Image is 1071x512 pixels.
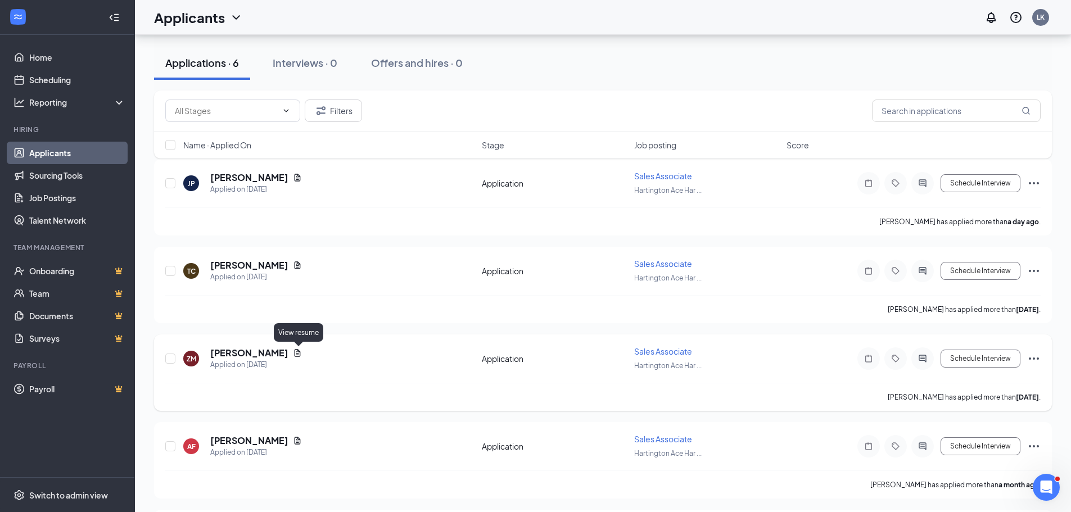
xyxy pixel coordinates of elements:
[1027,352,1041,365] svg: Ellipses
[634,259,692,269] span: Sales Associate
[941,350,1020,368] button: Schedule Interview
[1016,393,1039,401] b: [DATE]
[634,434,692,444] span: Sales Associate
[872,99,1041,122] input: Search in applications
[916,179,929,188] svg: ActiveChat
[210,271,302,283] div: Applied on [DATE]
[870,480,1041,490] p: [PERSON_NAME] has applied more than .
[1027,439,1041,453] svg: Ellipses
[998,481,1039,489] b: a month ago
[293,261,302,270] svg: Document
[634,186,702,194] span: Hartington Ace Har ...
[862,354,875,363] svg: Note
[293,436,302,445] svg: Document
[879,217,1041,226] p: [PERSON_NAME] has applied more than .
[29,378,125,400] a: PayrollCrown
[13,97,25,108] svg: Analysis
[29,69,125,91] a: Scheduling
[188,179,195,188] div: JP
[984,11,998,24] svg: Notifications
[482,441,627,452] div: Application
[13,490,25,501] svg: Settings
[29,209,125,232] a: Talent Network
[888,392,1041,402] p: [PERSON_NAME] has applied more than .
[1016,305,1039,314] b: [DATE]
[862,266,875,275] svg: Note
[293,173,302,182] svg: Document
[187,442,196,451] div: AF
[889,354,902,363] svg: Tag
[941,174,1020,192] button: Schedule Interview
[1007,218,1039,226] b: a day ago
[634,361,702,370] span: Hartington Ace Har ...
[183,139,251,151] span: Name · Applied On
[889,266,902,275] svg: Tag
[210,434,288,447] h5: [PERSON_NAME]
[482,139,504,151] span: Stage
[634,449,702,457] span: Hartington Ace Har ...
[634,346,692,356] span: Sales Associate
[916,442,929,451] svg: ActiveChat
[482,353,627,364] div: Application
[1027,176,1041,190] svg: Ellipses
[109,12,120,23] svg: Collapse
[941,437,1020,455] button: Schedule Interview
[175,105,277,117] input: All Stages
[210,184,302,195] div: Applied on [DATE]
[862,442,875,451] svg: Note
[29,490,108,501] div: Switch to admin view
[210,171,288,184] h5: [PERSON_NAME]
[29,282,125,305] a: TeamCrown
[187,266,196,276] div: TC
[210,447,302,458] div: Applied on [DATE]
[482,265,627,277] div: Application
[305,99,362,122] button: Filter Filters
[634,274,702,282] span: Hartington Ace Har ...
[293,348,302,357] svg: Document
[229,11,243,24] svg: ChevronDown
[482,178,627,189] div: Application
[889,442,902,451] svg: Tag
[314,104,328,117] svg: Filter
[941,262,1020,280] button: Schedule Interview
[862,179,875,188] svg: Note
[888,305,1041,314] p: [PERSON_NAME] has applied more than .
[13,361,123,370] div: Payroll
[154,8,225,27] h1: Applicants
[29,46,125,69] a: Home
[210,347,288,359] h5: [PERSON_NAME]
[29,260,125,282] a: OnboardingCrown
[1009,11,1023,24] svg: QuestionInfo
[13,243,123,252] div: Team Management
[634,139,676,151] span: Job posting
[371,56,463,70] div: Offers and hires · 0
[273,56,337,70] div: Interviews · 0
[1027,264,1041,278] svg: Ellipses
[29,187,125,209] a: Job Postings
[274,323,323,342] div: View resume
[165,56,239,70] div: Applications · 6
[210,359,302,370] div: Applied on [DATE]
[787,139,809,151] span: Score
[282,106,291,115] svg: ChevronDown
[889,179,902,188] svg: Tag
[12,11,24,22] svg: WorkstreamLogo
[187,354,196,364] div: ZM
[13,125,123,134] div: Hiring
[916,266,929,275] svg: ActiveChat
[1022,106,1031,115] svg: MagnifyingGlass
[29,305,125,327] a: DocumentsCrown
[29,142,125,164] a: Applicants
[210,259,288,271] h5: [PERSON_NAME]
[29,97,126,108] div: Reporting
[29,327,125,350] a: SurveysCrown
[29,164,125,187] a: Sourcing Tools
[1033,474,1060,501] iframe: Intercom live chat
[916,354,929,363] svg: ActiveChat
[634,171,692,181] span: Sales Associate
[1037,12,1045,22] div: LK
